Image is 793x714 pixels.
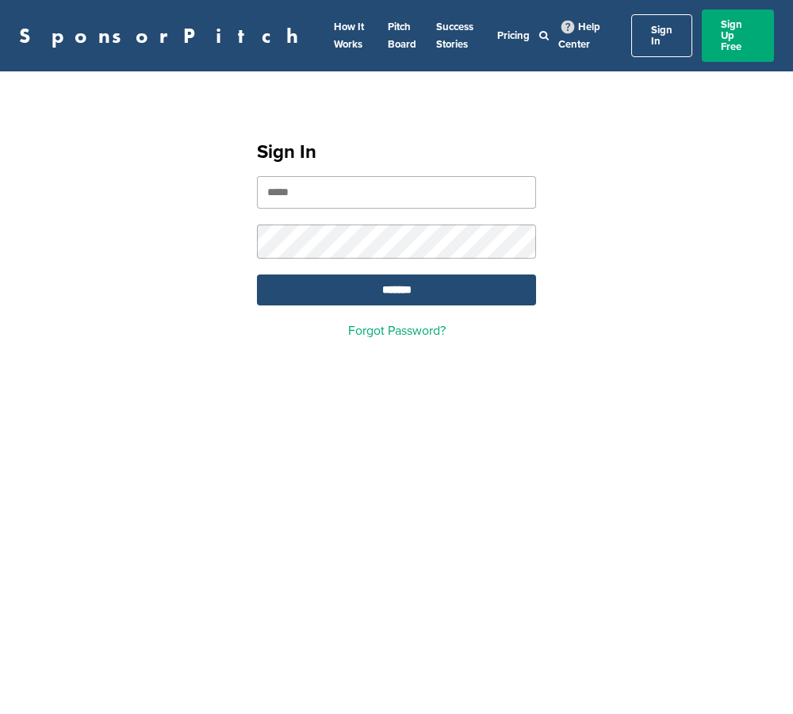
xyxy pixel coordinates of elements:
a: Pitch Board [388,21,416,51]
a: Success Stories [436,21,473,51]
a: Help Center [558,17,600,54]
a: Sign Up Free [702,10,774,62]
a: How It Works [334,21,364,51]
a: Forgot Password? [348,323,446,339]
a: Sign In [631,14,692,57]
a: SponsorPitch [19,25,308,46]
h1: Sign In [257,138,536,167]
a: Pricing [497,29,530,42]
